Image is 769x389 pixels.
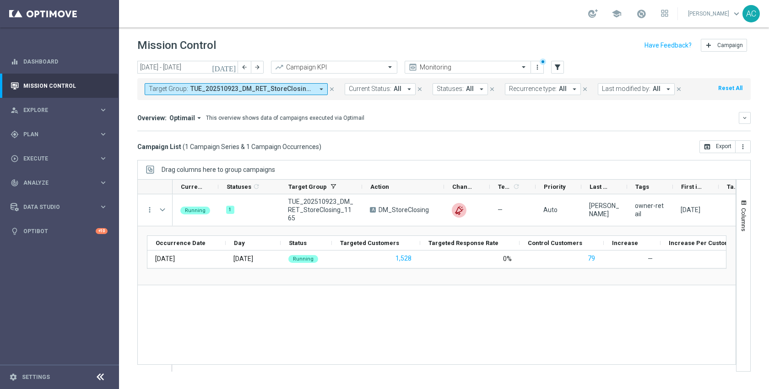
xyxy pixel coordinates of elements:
[11,227,19,235] i: lightbulb
[675,84,683,94] button: close
[149,85,188,93] span: Target Group:
[227,183,251,190] span: Statuses
[11,74,108,98] div: Mission Control
[433,83,488,95] button: Statuses: All arrow_drop_down
[405,61,531,74] ng-select: Monitoring
[238,61,251,74] button: arrow_back
[99,106,108,114] i: keyboard_arrow_right
[589,202,619,218] div: Anil Chennuru
[162,166,275,173] div: Row Groups
[736,140,751,153] button: more_vert
[528,240,582,246] span: Control Customers
[349,85,391,93] span: Current Status:
[23,107,99,113] span: Explore
[10,179,108,187] button: track_changes Analyze keyboard_arrow_right
[727,183,739,190] span: Targeted Customers
[10,155,108,162] div: play_circle_outline Execute keyboard_arrow_right
[669,240,737,246] span: Increase Per Customer
[11,49,108,74] div: Dashboard
[340,240,399,246] span: Targeted Customers
[155,255,175,263] div: 16 Sep 2025
[739,112,751,124] button: keyboard_arrow_down
[275,63,284,72] i: trending_up
[11,155,99,163] div: Execute
[162,166,275,173] span: Drag columns here to group campaigns
[11,58,19,66] i: equalizer
[10,228,108,235] button: lightbulb Optibot +10
[395,253,412,264] button: 1,528
[717,42,743,48] span: Campaign
[644,42,692,48] input: Have Feedback?
[137,143,321,151] h3: Campaign List
[11,179,99,187] div: Analyze
[319,143,321,151] span: )
[10,131,108,138] button: gps_fixed Plan keyboard_arrow_right
[544,183,566,190] span: Priority
[428,240,498,246] span: Targeted Response Rate
[742,115,748,121] i: keyboard_arrow_down
[534,64,541,71] i: more_vert
[602,85,650,93] span: Last modified by:
[146,206,154,214] button: more_vert
[10,58,108,65] button: equalizer Dashboard
[23,180,99,186] span: Analyze
[99,178,108,187] i: keyboard_arrow_right
[288,254,318,263] colored-tag: Running
[533,62,542,73] button: more_vert
[513,183,520,190] i: refresh
[11,106,99,114] div: Explore
[717,83,743,93] button: Reset All
[226,206,234,214] div: 1
[676,86,682,92] i: close
[11,203,99,211] div: Data Studio
[211,61,238,75] button: [DATE]
[731,9,742,19] span: keyboard_arrow_down
[587,253,596,264] button: 79
[185,208,206,213] span: Running
[11,130,19,139] i: gps_fixed
[317,85,325,93] i: arrow_drop_down
[185,143,319,151] span: 1 Campaign Series & 1 Campaign Occurrences
[271,61,397,74] ng-select: Campaign KPI
[10,203,108,211] button: Data Studio keyboard_arrow_right
[498,206,503,214] span: —
[452,183,474,190] span: Channel
[10,107,108,114] button: person_search Explore keyboard_arrow_right
[328,84,336,94] button: close
[582,86,588,92] i: close
[477,85,486,93] i: arrow_drop_down
[23,49,108,74] a: Dashboard
[511,181,520,192] span: Calculate column
[253,183,260,190] i: refresh
[11,179,19,187] i: track_changes
[329,86,335,92] i: close
[145,83,328,95] button: Target Group: TUE_202510923_DM_RET_StoreClosing_1165 arrow_drop_down
[212,63,237,71] i: [DATE]
[635,202,665,218] span: owner-retail
[293,256,314,262] span: Running
[417,86,423,92] i: close
[190,85,314,93] span: TUE_202510923_DM_RET_StoreClosing_1165
[740,208,747,231] span: Columns
[183,143,185,151] span: (
[635,183,649,190] span: Tags
[452,203,466,218] img: Direct Mail - Source4
[195,114,203,122] i: arrow_drop_down
[10,82,108,90] button: Mission Control
[288,183,327,190] span: Target Group
[551,61,564,74] button: filter_alt
[498,183,511,190] span: Templates
[251,181,260,192] span: Calculate column
[543,206,558,213] span: Auto
[612,240,638,246] span: Increase
[23,204,99,210] span: Data Studio
[11,155,19,163] i: play_circle_outline
[705,42,712,49] i: add
[489,86,495,92] i: close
